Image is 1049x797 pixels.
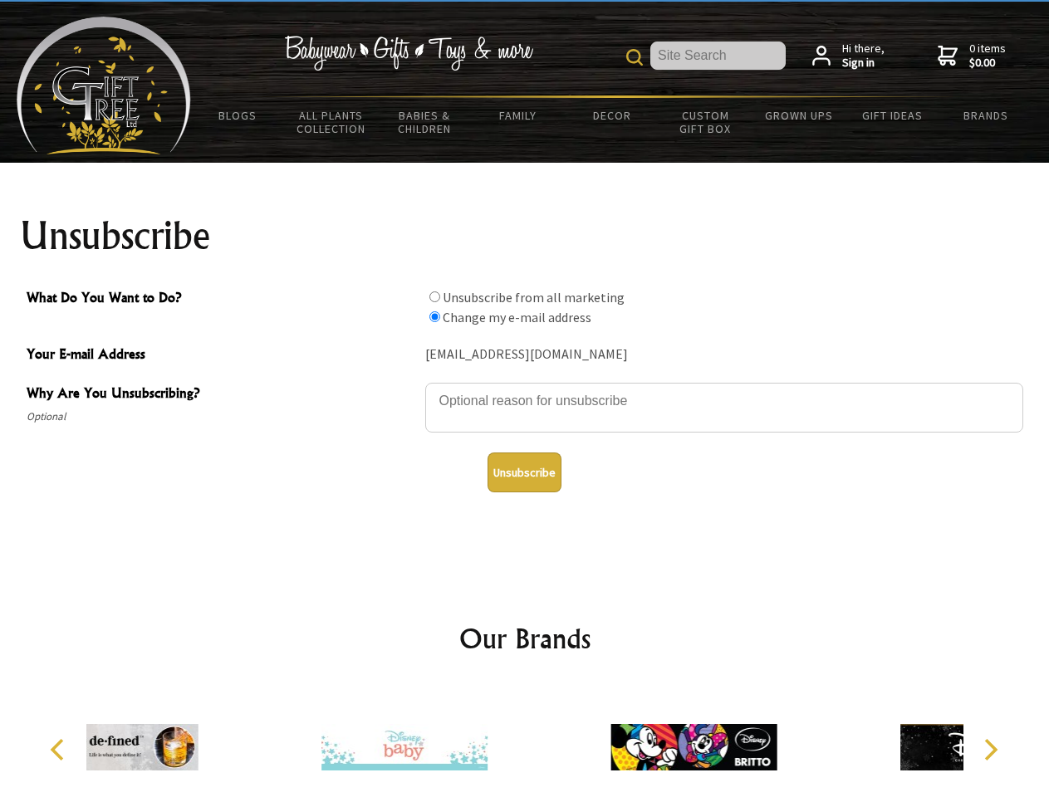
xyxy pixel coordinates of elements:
a: Brands [939,98,1033,133]
textarea: Why Are You Unsubscribing? [425,383,1023,433]
button: Previous [42,731,78,768]
h1: Unsubscribe [20,216,1030,256]
button: Next [972,731,1008,768]
h2: Our Brands [33,619,1017,658]
a: Grown Ups [752,98,846,133]
span: Hi there, [842,42,885,71]
div: [EMAIL_ADDRESS][DOMAIN_NAME] [425,342,1023,368]
input: What Do You Want to Do? [429,311,440,322]
a: Babies & Children [378,98,472,146]
label: Change my e-mail address [443,309,591,325]
input: What Do You Want to Do? [429,291,440,302]
a: All Plants Collection [285,98,379,146]
a: BLOGS [191,98,285,133]
input: Site Search [650,42,786,70]
span: What Do You Want to Do? [27,287,417,311]
a: Hi there,Sign in [812,42,885,71]
span: Optional [27,407,417,427]
span: 0 items [969,41,1006,71]
img: product search [626,49,643,66]
img: Babyware - Gifts - Toys and more... [17,17,191,154]
a: Family [472,98,566,133]
a: Gift Ideas [846,98,939,133]
span: Your E-mail Address [27,344,417,368]
a: Decor [565,98,659,133]
a: 0 items$0.00 [938,42,1006,71]
button: Unsubscribe [488,452,561,492]
label: Unsubscribe from all marketing [443,289,625,306]
img: Babywear - Gifts - Toys & more [284,36,533,71]
a: Custom Gift Box [659,98,752,146]
strong: $0.00 [969,56,1006,71]
strong: Sign in [842,56,885,71]
span: Why Are You Unsubscribing? [27,383,417,407]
